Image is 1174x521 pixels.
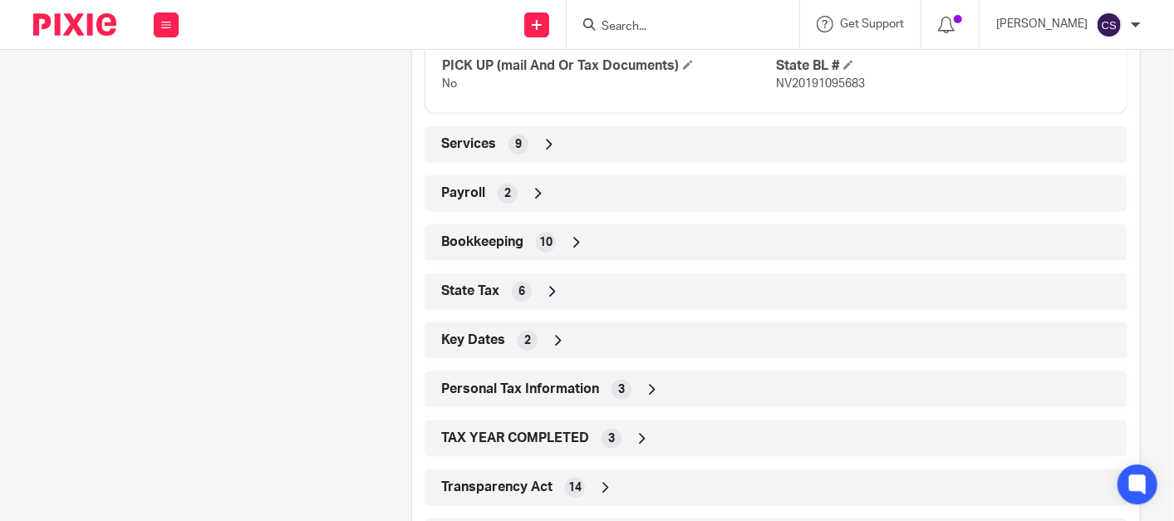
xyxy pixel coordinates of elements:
span: NV20191095683 [776,78,865,90]
h4: State BL # [776,57,1110,75]
h4: PICK UP (mail And Or Tax Documents) [442,57,776,75]
input: Search [600,20,749,35]
span: 10 [539,234,553,251]
span: Transparency Act [441,479,553,496]
span: 14 [568,479,582,496]
span: Bookkeeping [441,233,523,251]
img: Pixie [33,13,116,36]
span: 6 [518,283,525,300]
span: 9 [515,136,522,153]
span: 2 [524,332,531,349]
span: No [442,78,457,90]
span: Services [441,135,496,153]
span: Payroll [441,184,485,202]
span: Get Support [840,18,904,30]
span: Key Dates [441,332,505,349]
span: 3 [608,430,615,447]
span: State Tax [441,283,499,300]
span: TAX YEAR COMPLETED [441,430,589,447]
img: svg%3E [1096,12,1122,38]
span: 2 [504,185,511,202]
span: Personal Tax Information [441,381,599,398]
p: [PERSON_NAME] [996,16,1088,32]
span: 3 [618,381,625,398]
